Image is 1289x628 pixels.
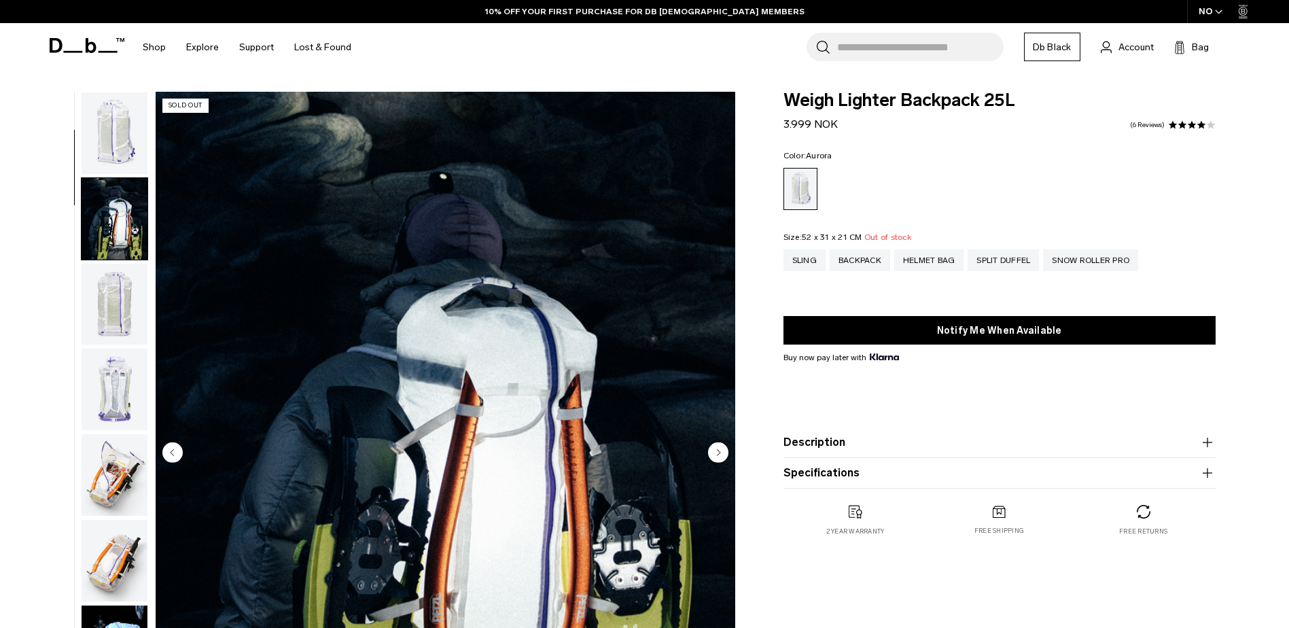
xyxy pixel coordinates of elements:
[1118,40,1154,54] span: Account
[81,177,148,260] button: Weigh_Lighter_Backpack_25L_Lifestyle_new.png
[1192,40,1209,54] span: Bag
[162,442,183,465] button: Previous slide
[894,249,964,271] a: Helmet Bag
[783,92,1216,109] span: Weigh Lighter Backpack 25L
[783,316,1216,345] button: Notify Me When Available
[239,23,274,71] a: Support
[1174,39,1209,55] button: Bag
[186,23,219,71] a: Explore
[802,232,862,242] span: 52 x 31 x 21 CM
[783,434,1216,451] button: Description
[1024,33,1080,61] a: Db Black
[133,23,361,71] nav: Main Navigation
[1101,39,1154,55] a: Account
[81,263,148,346] button: Weigh_Lighter_Backpack_25L_2.png
[1130,122,1165,128] a: 6 reviews
[162,99,209,113] p: Sold Out
[82,520,147,601] img: Weigh_Lighter_Backpack_25L_5.png
[783,465,1216,481] button: Specifications
[81,519,148,602] button: Weigh_Lighter_Backpack_25L_5.png
[82,264,147,345] img: Weigh_Lighter_Backpack_25L_2.png
[1119,527,1167,536] p: Free returns
[143,23,166,71] a: Shop
[82,92,147,174] img: Weigh_Lighter_Backpack_25L_1.png
[783,118,838,130] span: 3.999 NOK
[783,168,817,210] a: Aurora
[81,434,148,517] button: Weigh_Lighter_Backpack_25L_4.png
[870,353,899,360] img: {"height" => 20, "alt" => "Klarna"}
[708,442,728,465] button: Next slide
[81,348,148,431] button: Weigh_Lighter_Backpack_25L_3.png
[783,152,832,160] legend: Color:
[826,527,885,536] p: 2 year warranty
[783,233,911,241] legend: Size:
[82,178,147,260] img: Weigh_Lighter_Backpack_25L_Lifestyle_new.png
[968,249,1039,271] a: Split Duffel
[864,232,911,242] span: Out of stock
[82,349,147,430] img: Weigh_Lighter_Backpack_25L_3.png
[830,249,890,271] a: Backpack
[81,92,148,175] button: Weigh_Lighter_Backpack_25L_1.png
[783,351,899,364] span: Buy now pay later with
[974,526,1024,536] p: Free shipping
[783,249,826,271] a: Sling
[806,151,832,160] span: Aurora
[1043,249,1138,271] a: Snow Roller Pro
[485,5,805,18] a: 10% OFF YOUR FIRST PURCHASE FOR DB [DEMOGRAPHIC_DATA] MEMBERS
[82,434,147,516] img: Weigh_Lighter_Backpack_25L_4.png
[294,23,351,71] a: Lost & Found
